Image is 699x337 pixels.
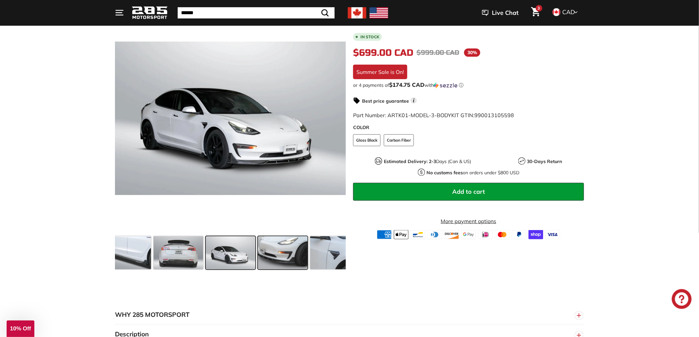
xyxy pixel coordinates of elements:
[444,230,459,239] img: discover
[427,230,442,239] img: diners_club
[377,230,392,239] img: american_express
[474,112,514,118] span: 990013105598
[478,230,493,239] img: ideal
[384,158,471,165] p: Days (Can & US)
[353,217,584,225] a: More payment options
[360,35,379,39] b: In stock
[389,81,424,88] span: $174.75 CAD
[178,7,335,18] input: Search
[10,325,31,332] span: 10% Off
[115,305,584,325] button: WHY 285 MOTORSPORT
[538,6,540,11] span: 3
[353,65,407,79] div: Summer Sale is On!
[492,9,519,17] span: Live Chat
[427,169,520,176] p: on orders under $800 USD
[527,2,544,24] a: Cart
[131,5,168,21] img: Logo_285_Motorsport_areodynamics_components
[563,8,575,16] span: CAD
[362,98,409,104] strong: Best price guarantee
[353,124,584,131] label: COLOR
[353,82,584,88] div: or 4 payments of with
[7,320,34,337] div: 10% Off
[353,47,413,58] span: $699.00 CAD
[417,49,459,57] span: $999.00 CAD
[411,230,425,239] img: bancontact
[452,188,485,195] span: Add to cart
[527,158,562,164] strong: 30-Days Return
[384,158,436,164] strong: Estimated Delivery: 2-3
[545,230,560,239] img: visa
[353,183,584,201] button: Add to cart
[529,230,543,239] img: shopify_pay
[495,230,510,239] img: master
[427,170,463,176] strong: No customs fees
[473,5,527,21] button: Live Chat
[512,230,527,239] img: paypal
[434,83,458,88] img: Sezzle
[394,230,409,239] img: apple_pay
[670,289,694,311] inbox-online-store-chat: Shopify online store chat
[353,7,584,27] h1: 6-Piece Body Kit - [DATE]-[DATE] Tesla Model 3 1st Gen
[464,49,480,57] span: 30%
[353,112,514,118] span: Part Number: ARTK01-MODEL-3-BODYKIT GTIN:
[353,82,584,88] div: or 4 payments of$174.75 CADwithSezzle Click to learn more about Sezzle
[461,230,476,239] img: google_pay
[411,97,417,104] span: i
